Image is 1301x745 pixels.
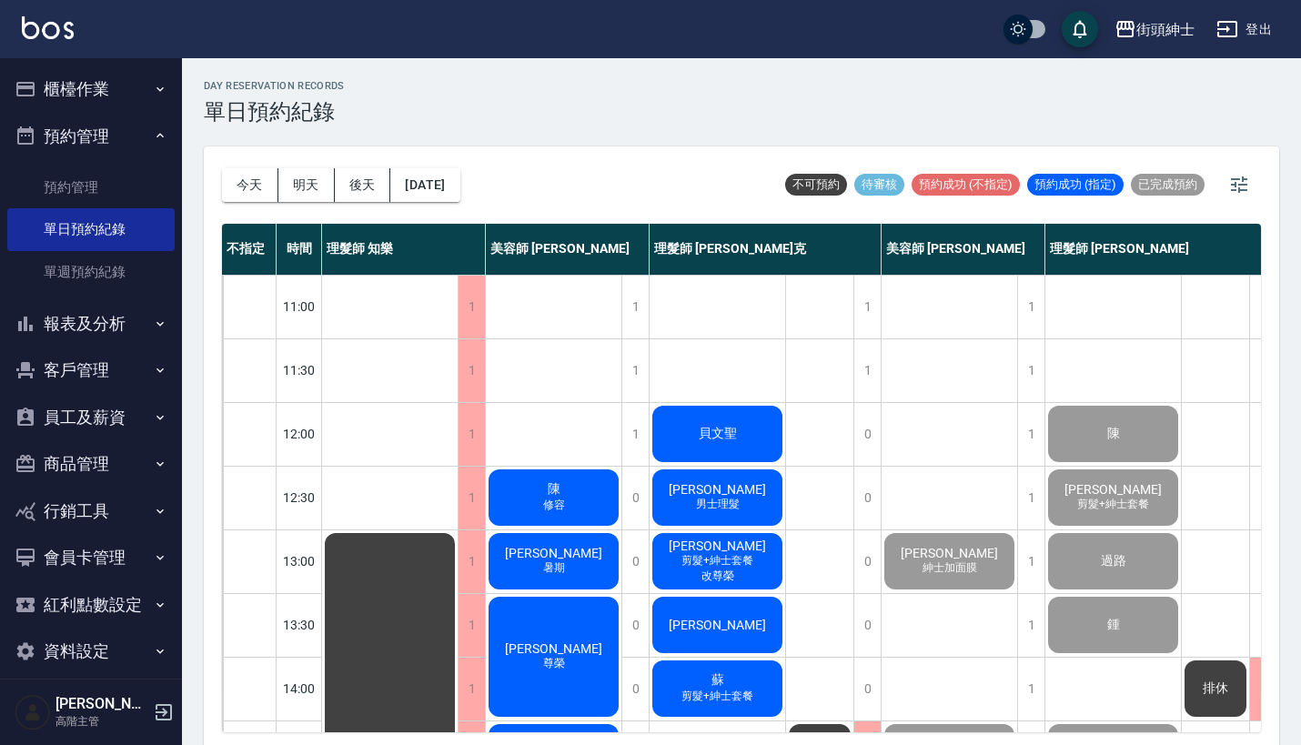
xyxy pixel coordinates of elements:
[678,553,757,569] span: 剪髮+紳士套餐
[621,530,649,593] div: 0
[1017,467,1044,529] div: 1
[1209,13,1279,46] button: 登出
[1045,224,1277,275] div: 理髮師 [PERSON_NAME]
[7,394,175,441] button: 員工及薪資
[277,402,322,466] div: 12:00
[7,581,175,629] button: 紅利點數設定
[322,224,486,275] div: 理髮師 知樂
[882,224,1045,275] div: 美容師 [PERSON_NAME]
[698,569,738,584] span: 改尊榮
[486,224,650,275] div: 美容師 [PERSON_NAME]
[665,618,770,632] span: [PERSON_NAME]
[7,65,175,113] button: 櫃檯作業
[1027,176,1124,193] span: 預約成功 (指定)
[853,276,881,338] div: 1
[204,99,345,125] h3: 單日預約紀錄
[1017,339,1044,402] div: 1
[7,534,175,581] button: 會員卡管理
[854,176,904,193] span: 待審核
[55,713,148,730] p: 高階主管
[7,347,175,394] button: 客戶管理
[897,546,1002,560] span: [PERSON_NAME]
[458,594,485,657] div: 1
[621,658,649,720] div: 0
[277,657,322,720] div: 14:00
[7,628,175,675] button: 資料設定
[853,403,881,466] div: 0
[222,168,278,202] button: 今天
[692,497,743,512] span: 男士理髮
[390,168,459,202] button: [DATE]
[204,80,345,92] h2: day Reservation records
[695,426,741,442] span: 貝文聖
[458,339,485,402] div: 1
[540,656,569,671] span: 尊榮
[277,275,322,338] div: 11:00
[621,276,649,338] div: 1
[540,560,569,576] span: 暑期
[15,694,51,730] img: Person
[7,166,175,208] a: 預約管理
[544,481,564,498] span: 陳
[7,113,175,160] button: 預約管理
[1062,11,1098,47] button: save
[277,466,322,529] div: 12:30
[458,403,485,466] div: 1
[7,208,175,250] a: 單日預約紀錄
[277,338,322,402] div: 11:30
[22,16,74,39] img: Logo
[7,251,175,293] a: 單週預約紀錄
[540,498,569,513] span: 修容
[650,224,882,275] div: 理髮師 [PERSON_NAME]克
[665,482,770,497] span: [PERSON_NAME]
[853,530,881,593] div: 0
[1131,176,1205,193] span: 已完成預約
[853,339,881,402] div: 1
[1074,497,1153,512] span: 剪髮+紳士套餐
[1104,617,1124,633] span: 鍾
[277,593,322,657] div: 13:30
[853,658,881,720] div: 0
[277,529,322,593] div: 13:00
[1199,680,1232,697] span: 排休
[853,594,881,657] div: 0
[912,176,1020,193] span: 預約成功 (不指定)
[1097,553,1130,569] span: 過路
[458,276,485,338] div: 1
[458,467,485,529] div: 1
[1061,482,1165,497] span: [PERSON_NAME]
[1017,658,1044,720] div: 1
[7,300,175,347] button: 報表及分析
[621,467,649,529] div: 0
[621,594,649,657] div: 0
[1017,594,1044,657] div: 1
[1136,18,1195,41] div: 街頭紳士
[665,539,770,553] span: [PERSON_NAME]
[7,440,175,488] button: 商品管理
[785,176,847,193] span: 不可預約
[7,488,175,535] button: 行銷工具
[853,467,881,529] div: 0
[1107,11,1202,48] button: 街頭紳士
[55,695,148,713] h5: [PERSON_NAME]
[501,546,606,560] span: [PERSON_NAME]
[708,672,728,689] span: 蘇
[919,560,981,576] span: 紳士加面膜
[621,403,649,466] div: 1
[458,658,485,720] div: 1
[278,168,335,202] button: 明天
[678,689,757,704] span: 剪髮+紳士套餐
[277,224,322,275] div: 時間
[1017,530,1044,593] div: 1
[621,339,649,402] div: 1
[1017,403,1044,466] div: 1
[222,224,277,275] div: 不指定
[1017,276,1044,338] div: 1
[1104,426,1124,442] span: 陳
[335,168,391,202] button: 後天
[501,641,606,656] span: [PERSON_NAME]
[458,530,485,593] div: 1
